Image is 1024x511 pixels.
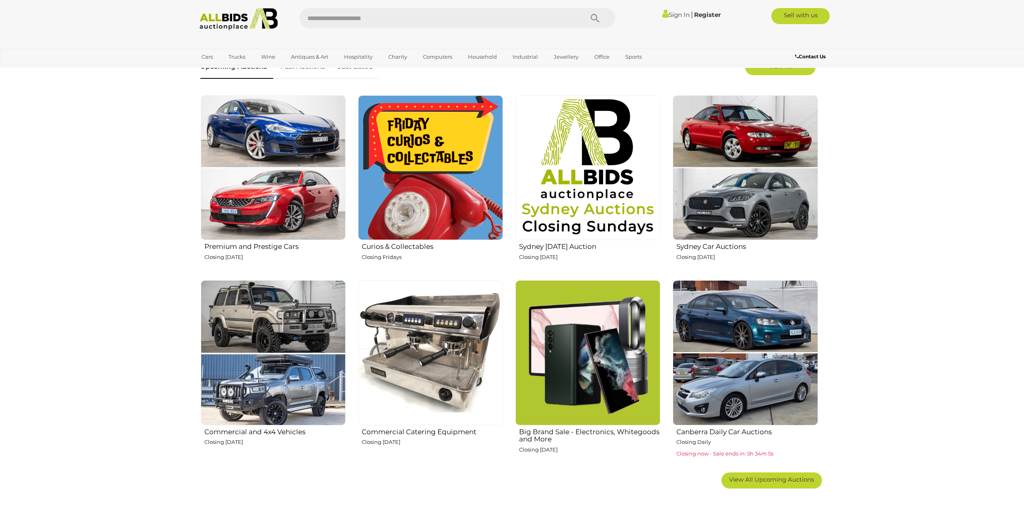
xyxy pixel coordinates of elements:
a: Commercial Catering Equipment Closing [DATE] [358,280,503,466]
p: Closing [DATE] [676,252,818,262]
p: Closing Daily [676,437,818,447]
button: Search [575,8,615,28]
p: Closing [DATE] [519,252,660,262]
a: Household [463,50,502,64]
h2: Canberra Daily Car Auctions [676,426,818,436]
h2: Premium and Prestige Cars [204,241,346,250]
h2: Commercial and 4x4 Vehicles [204,426,346,436]
p: Closing [DATE] [362,437,503,447]
a: Antiques & Art [286,50,334,64]
h2: Big Brand Sale - Electronics, Whitegoods and More [519,426,660,443]
a: Big Brand Sale - Electronics, Whitegoods and More Closing [DATE] [515,280,660,466]
a: Premium and Prestige Cars Closing [DATE] [200,95,346,274]
img: Big Brand Sale - Electronics, Whitegoods and More [515,280,660,425]
a: Sydney [DATE] Auction Closing [DATE] [515,95,660,274]
a: Cars [196,50,218,64]
img: Sydney Sunday Auction [515,95,660,240]
a: [GEOGRAPHIC_DATA] [196,64,264,77]
p: Closing [DATE] [204,252,346,262]
a: Jewellery [548,50,584,64]
img: Commercial and 4x4 Vehicles [201,280,346,425]
img: Sydney Car Auctions [673,95,818,240]
a: Industrial [507,50,543,64]
a: View All Upcoming Auctions [721,472,822,488]
a: Canberra Daily Car Auctions Closing Daily Closing now - Sale ends in: 5h 34m 5s [672,280,818,466]
a: Wine [256,50,280,64]
a: Trucks [223,50,251,64]
a: Sign In [662,11,690,18]
p: Closing [DATE] [204,437,346,447]
h2: Sydney [DATE] Auction [519,241,660,250]
a: Office [589,50,615,64]
b: Contact Us [795,53,826,60]
img: Curios & Collectables [358,95,503,240]
a: Curios & Collectables Closing Fridays [358,95,503,274]
span: View All Upcoming Auctions [729,476,814,483]
img: Canberra Daily Car Auctions [673,280,818,425]
a: Sports [620,50,647,64]
h2: Commercial Catering Equipment [362,426,503,436]
a: Computers [418,50,457,64]
a: Register [694,11,721,18]
h2: Sydney Car Auctions [676,241,818,250]
a: Hospitality [339,50,378,64]
a: Commercial and 4x4 Vehicles Closing [DATE] [200,280,346,466]
span: Closing now - Sale ends in: 5h 34m 5s [676,450,773,457]
h2: Curios & Collectables [362,241,503,250]
a: Contact Us [795,52,828,61]
span: | [691,10,693,19]
a: Sell with us [771,8,830,24]
img: Allbids.com.au [195,8,282,30]
a: Charity [383,50,412,64]
a: Sydney Car Auctions Closing [DATE] [672,95,818,274]
p: Closing Fridays [362,252,503,262]
p: Closing [DATE] [519,445,660,454]
img: Commercial Catering Equipment [358,280,503,425]
img: Premium and Prestige Cars [201,95,346,240]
